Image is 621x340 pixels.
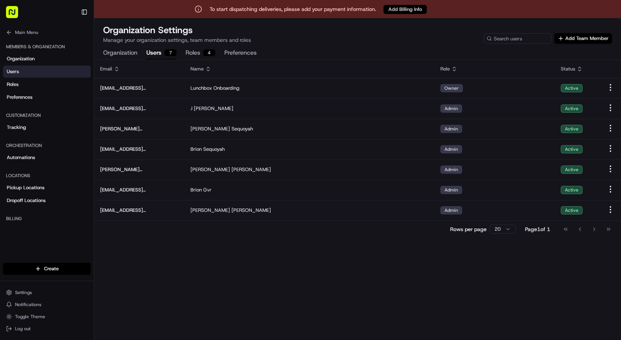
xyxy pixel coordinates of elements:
[15,29,38,35] span: Main Menu
[484,33,551,44] input: Search users
[190,187,202,193] span: Brion
[3,182,91,194] a: Pickup Locations
[15,289,32,296] span: Settings
[440,145,462,153] div: Admin
[440,125,462,133] div: Admin
[190,146,202,153] span: Brion
[100,85,178,92] span: [EMAIL_ADDRESS][DOMAIN_NAME]
[15,326,30,332] span: Log out
[561,165,583,174] div: Active
[7,197,46,204] span: Dropoff Locations
[7,124,26,131] span: Tracking
[440,66,549,72] div: Role
[100,166,178,173] span: [PERSON_NAME][EMAIL_ADDRESS][DOMAIN_NAME]
[3,139,91,152] div: Orchestration
[3,170,91,182] div: Locations
[44,265,59,272] span: Create
[561,84,583,92] div: Active
[3,66,91,78] a: Users
[190,85,212,92] span: Lunchbox
[561,145,583,153] div: Active
[525,225,550,233] div: Page 1 of 1
[3,299,91,310] button: Notifications
[7,81,18,88] span: Roles
[561,66,594,72] div: Status
[103,24,251,36] h1: Organization Settings
[203,49,215,56] div: 4
[203,187,212,193] span: Gvr
[164,49,177,56] div: 7
[100,105,178,112] span: [EMAIL_ADDRESS][DOMAIN_NAME]
[561,206,583,214] div: Active
[15,314,45,320] span: Toggle Theme
[190,66,428,72] div: Name
[440,84,463,92] div: Owner
[3,53,91,65] a: Organization
[3,195,91,207] a: Dropoff Locations
[190,126,230,132] span: [PERSON_NAME]
[100,66,178,72] div: Email
[7,68,19,75] span: Users
[100,146,178,153] span: [EMAIL_ADDRESS][DOMAIN_NAME]
[203,146,225,153] span: Sequoyah
[231,126,253,132] span: Sequoyah
[561,125,583,133] div: Active
[440,165,462,174] div: Admin
[100,126,178,132] span: [PERSON_NAME][EMAIL_ADDRESS][DOMAIN_NAME]
[190,166,230,173] span: [PERSON_NAME]
[103,47,137,60] button: Organization
[231,207,271,214] span: [PERSON_NAME]
[554,33,612,44] button: Add Team Member
[224,47,257,60] button: Preferences
[561,186,583,194] div: Active
[3,41,91,53] div: Members & Organization
[3,287,91,298] button: Settings
[190,105,192,112] span: J
[186,47,215,60] button: Roles
[3,91,91,103] a: Preferences
[7,184,44,191] span: Pickup Locations
[3,213,91,225] div: Billing
[3,78,91,90] a: Roles
[3,27,91,38] button: Main Menu
[213,85,239,92] span: Onboarding
[100,187,178,193] span: [EMAIL_ADDRESS][DOMAIN_NAME]
[15,302,41,308] span: Notifications
[194,105,233,112] span: [PERSON_NAME]
[103,36,251,44] p: Manage your organization settings, team members and roles
[3,121,91,133] a: Tracking
[440,186,462,194] div: Admin
[3,263,91,275] button: Create
[100,207,178,214] span: [EMAIL_ADDRESS][DOMAIN_NAME]
[231,166,271,173] span: [PERSON_NAME]
[146,47,177,60] button: Users
[450,225,487,233] p: Rows per page
[7,55,35,62] span: Organization
[440,206,462,214] div: Admin
[3,311,91,322] button: Toggle Theme
[7,94,32,101] span: Preferences
[3,109,91,121] div: Customization
[3,152,91,164] a: Automations
[7,154,35,161] span: Automations
[384,5,427,14] button: Add Billing Info
[210,5,376,13] p: To start dispatching deliveries, please add your payment information.
[440,104,462,113] div: Admin
[3,323,91,334] button: Log out
[561,104,583,113] div: Active
[190,207,230,214] span: [PERSON_NAME]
